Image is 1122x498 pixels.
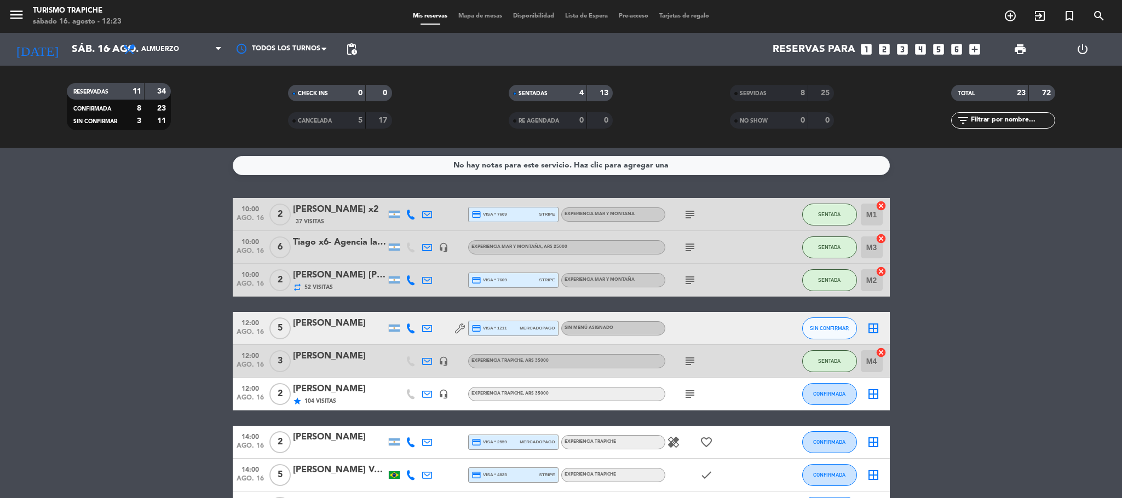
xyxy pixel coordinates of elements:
[293,397,302,406] i: star
[523,391,549,396] span: , ARS 35000
[957,114,970,127] i: filter_list
[508,13,560,19] span: Disponibilidad
[293,463,386,477] div: [PERSON_NAME] Vazon Meda
[877,42,891,56] i: looks_two
[1051,33,1114,66] div: LOG OUT
[269,383,291,405] span: 2
[539,471,555,478] span: stripe
[604,117,611,124] strong: 0
[102,43,115,56] i: arrow_drop_down
[453,159,669,172] div: No hay notas para este servicio. Haz clic para agregar una
[407,13,453,19] span: Mis reservas
[801,89,805,97] strong: 8
[237,316,264,328] span: 12:00
[269,350,291,372] span: 3
[913,42,928,56] i: looks_4
[683,241,697,254] i: subject
[157,117,168,125] strong: 11
[293,430,386,444] div: [PERSON_NAME]
[298,118,332,124] span: CANCELADA
[740,91,767,96] span: SERVIDAS
[358,117,363,124] strong: 5
[296,217,324,226] span: 37 Visitas
[519,91,548,96] span: SENTADAS
[8,7,25,23] i: menu
[293,268,386,282] div: [PERSON_NAME] [PERSON_NAME] x2- SUNTRIP
[8,37,66,61] i: [DATE]
[269,204,291,225] span: 2
[579,89,584,97] strong: 4
[439,389,448,399] i: headset_mic
[471,275,481,285] i: credit_card
[876,233,887,244] i: cancel
[667,436,680,449] i: healing
[802,204,857,225] button: SENTADA
[137,105,141,112] strong: 8
[237,442,264,455] span: ago. 16
[813,439,845,445] span: CONFIRMADA
[471,470,481,480] i: credit_card
[73,106,111,112] span: CONFIRMADA
[8,7,25,27] button: menu
[293,235,386,250] div: Tiago x6- Agencia la magia del vino
[520,325,555,332] span: mercadopago
[859,42,873,56] i: looks_one
[683,387,697,401] i: subject
[237,280,264,293] span: ago. 16
[471,210,507,219] span: visa * 7609
[867,468,880,482] i: border_all
[565,212,635,216] span: EXPERIENCIA MAR Y MONTAÑA
[471,323,481,333] i: credit_card
[439,242,448,252] i: headset_mic
[33,5,122,16] div: Turismo Trapiche
[293,316,386,331] div: [PERSON_NAME]
[579,117,584,124] strong: 0
[439,356,448,366] i: headset_mic
[237,235,264,247] span: 10:00
[810,325,849,331] span: SIN CONFIRMAR
[237,202,264,215] span: 10:00
[740,118,768,124] span: NO SHOW
[293,202,386,217] div: [PERSON_NAME] x2
[137,117,141,125] strong: 3
[1092,9,1106,22] i: search
[1014,43,1027,56] span: print
[802,383,857,405] button: CONFIRMADA
[565,472,616,477] span: EXPERIENCIA TRAPICHE
[237,349,264,361] span: 12:00
[1004,9,1017,22] i: add_circle_outline
[298,91,328,96] span: CHECK INS
[358,89,363,97] strong: 0
[471,437,481,447] i: credit_card
[471,470,507,480] span: visa * 4825
[654,13,715,19] span: Tarjetas de regalo
[867,387,880,401] i: border_all
[237,247,264,260] span: ago. 16
[565,439,616,444] span: EXPERIENCIA TRAPICHE
[73,119,117,124] span: SIN CONFIRMAR
[773,43,855,55] span: Reservas para
[802,350,857,372] button: SENTADA
[813,472,845,478] span: CONFIRMADA
[821,89,832,97] strong: 25
[237,361,264,374] span: ago. 16
[304,397,336,406] span: 104 Visitas
[560,13,613,19] span: Lista de Espera
[471,245,567,249] span: EXPERIENCIA MAR Y MONTAÑA
[802,269,857,291] button: SENTADA
[73,89,108,95] span: RESERVADAS
[471,323,507,333] span: visa * 1211
[539,276,555,283] span: stripe
[876,200,887,211] i: cancel
[542,245,567,249] span: , ARS 25000
[818,211,841,217] span: SENTADA
[383,89,389,97] strong: 0
[378,117,389,124] strong: 17
[683,208,697,221] i: subject
[958,91,975,96] span: TOTAL
[931,42,946,56] i: looks_5
[565,326,613,330] span: Sin menú asignado
[133,88,141,95] strong: 11
[520,438,555,445] span: mercadopago
[237,462,264,475] span: 14:00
